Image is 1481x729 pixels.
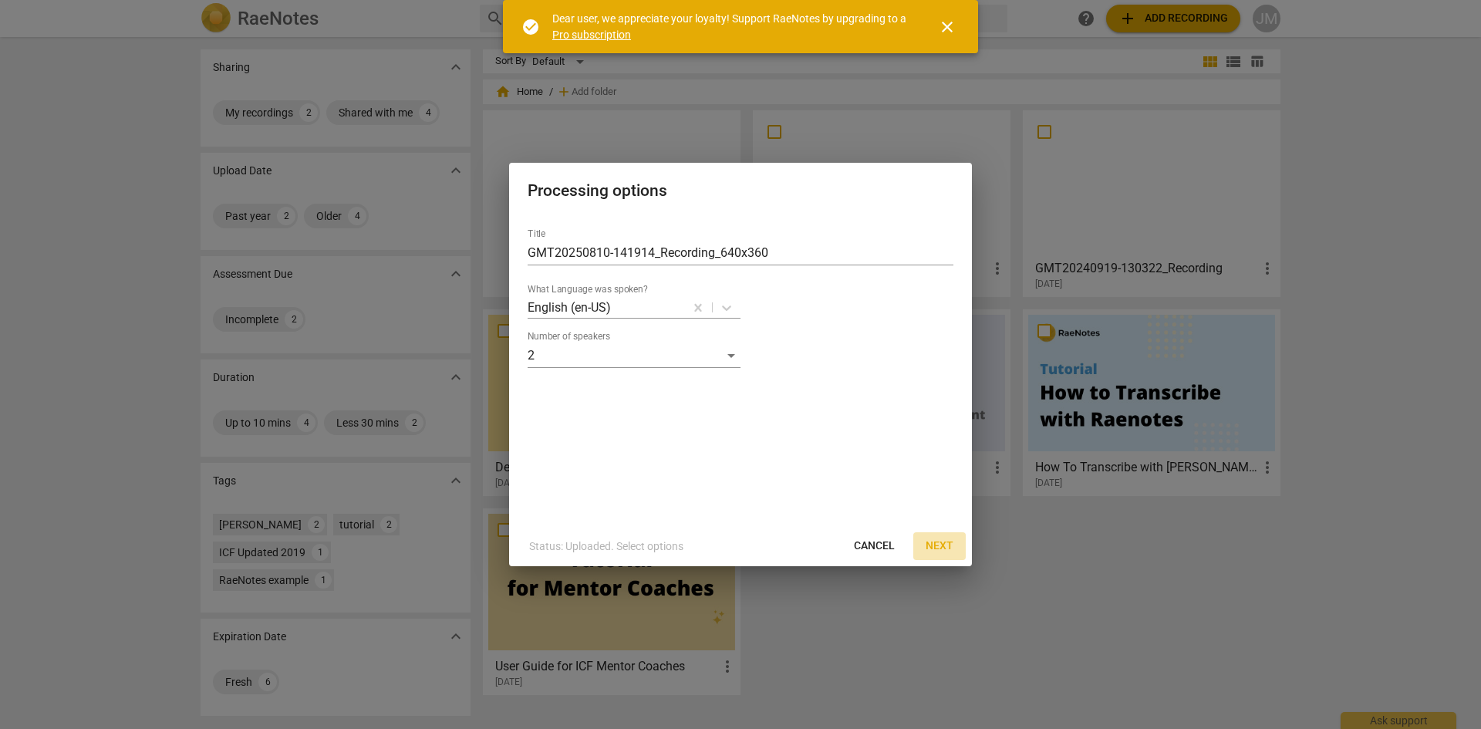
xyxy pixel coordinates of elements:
span: check_circle [521,18,540,36]
div: 2 [528,343,740,368]
span: close [938,18,956,36]
button: Cancel [842,532,907,560]
div: Dear user, we appreciate your loyalty! Support RaeNotes by upgrading to a [552,11,910,42]
label: Title [528,229,545,238]
label: What Language was spoken? [528,285,648,294]
p: English (en-US) [528,299,611,316]
p: Status: Uploaded. Select options [529,538,683,555]
button: Next [913,532,966,560]
button: Close [929,8,966,46]
h2: Processing options [528,181,953,201]
span: Next [926,538,953,554]
a: Pro subscription [552,29,631,41]
span: Cancel [854,538,895,554]
label: Number of speakers [528,332,610,341]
